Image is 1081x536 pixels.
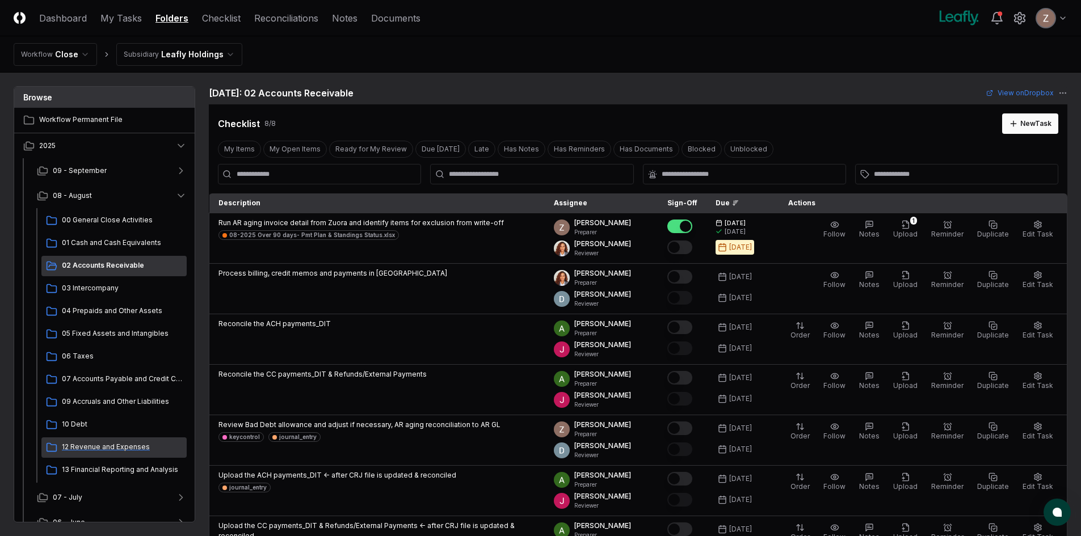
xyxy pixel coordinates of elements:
a: 06 Taxes [41,347,187,367]
button: My Items [218,141,261,158]
div: Actions [779,198,1058,208]
button: Duplicate [975,319,1011,343]
button: 09 - September [28,158,196,183]
button: Upload [891,369,920,393]
a: 10 Debt [41,415,187,435]
span: 07 - July [53,492,82,503]
a: 01 Cash and Cash Equivalents [41,233,187,254]
span: Order [790,381,810,390]
p: Run AR aging invoice detail from Zuora and identify items for exclusion from write-off [218,218,504,228]
button: Notes [857,420,882,444]
span: 09 - September [53,166,107,176]
span: Reminder [931,331,964,339]
span: Follow [823,432,846,440]
span: Notes [859,230,880,238]
button: Order [788,369,812,393]
a: 04 Prepaids and Other Assets [41,301,187,322]
span: 02 Accounts Receivable [62,260,182,271]
span: Edit Task [1023,381,1053,390]
span: Edit Task [1023,280,1053,289]
img: ACg8ocKnDsamp5-SE65NkOhq35AnOBarAXdzXQ03o9g231ijNgHgyA=s96-c [554,220,570,235]
button: My Open Items [263,141,327,158]
button: Notes [857,218,882,242]
div: [DATE] [729,524,752,534]
span: 04 Prepaids and Other Assets [62,306,182,316]
th: Assignee [545,193,658,213]
p: Reviewer [574,400,631,409]
p: Reviewer [574,501,631,510]
button: 07 - July [28,485,196,510]
span: Upload [893,381,918,390]
span: Edit Task [1023,482,1053,491]
p: Preparer [574,228,631,237]
div: [DATE] [725,227,746,236]
p: Reconcile the ACH payments_DIT [218,319,331,329]
p: Preparer [574,480,631,489]
button: Edit Task [1020,470,1055,494]
div: Due [716,198,761,208]
img: ACg8ocJfBSitaon9c985KWe3swqK2kElzkAv-sHk65QWxGQz4ldowg=s96-c [554,493,570,509]
button: Order [788,420,812,444]
p: Reviewer [574,350,631,358]
img: ACg8ocKnDsamp5-SE65NkOhq35AnOBarAXdzXQ03o9g231ijNgHgyA=s96-c [554,421,570,437]
button: Mark complete [667,421,692,435]
button: Mark complete [667,220,692,233]
div: Checklist [218,117,260,130]
p: [PERSON_NAME] [574,289,631,299]
div: [DATE] [729,394,752,404]
div: [DATE] [729,272,752,282]
button: Order [788,319,812,343]
p: Reviewer [574,451,631,459]
button: Mark complete [667,291,692,305]
div: 8 / 8 [264,119,276,129]
button: Has Notes [498,141,545,158]
button: Mark complete [667,320,692,334]
button: Notes [857,319,882,343]
img: ACg8ocKKg2129bkBZaX4SAoUQtxLaQ4j-f2PQjMuak4pDCyzCI-IvA=s96-c [554,320,570,336]
button: Mark complete [667,270,692,284]
img: ACg8ocLeIi4Jlns6Fsr4lO0wQ1XJrFQvF4yUjbLrd1AsCAOmrfa1KQ=s96-c [554,442,570,458]
p: [PERSON_NAME] [574,390,631,400]
button: Reminder [929,470,966,494]
button: Due Today [415,141,466,158]
div: [DATE] [729,242,752,252]
div: 1 [910,217,917,225]
div: Subsidiary [124,49,159,60]
button: 06 - June [28,510,196,535]
a: 08-2025 Over 90 days- Pmt Plan & Standings Status.xlsx [218,230,399,240]
button: Ready for My Review [329,141,413,158]
span: Notes [859,432,880,440]
span: Follow [823,280,846,289]
div: 08 - August [28,208,196,485]
a: Folders [155,11,188,25]
button: Notes [857,369,882,393]
p: Reviewer [574,299,631,308]
span: Notes [859,331,880,339]
button: 08 - August [28,183,196,208]
button: Notes [857,268,882,292]
p: [PERSON_NAME] [574,268,631,278]
button: Mark complete [667,522,692,536]
span: Upload [893,482,918,491]
p: Reconcile the CC payments_DIT & Refunds/External Payments [218,369,427,379]
img: Leafly logo [937,9,981,27]
span: Notes [859,280,880,289]
img: ACg8ocLeIi4Jlns6Fsr4lO0wQ1XJrFQvF4yUjbLrd1AsCAOmrfa1KQ=s96-c [554,291,570,307]
span: Upload [893,331,918,339]
button: Reminder [929,268,966,292]
button: Unblocked [724,141,773,158]
span: Reminder [931,432,964,440]
a: 09 Accruals and Other Liabilities [41,392,187,412]
img: ACg8ocKKg2129bkBZaX4SAoUQtxLaQ4j-f2PQjMuak4pDCyzCI-IvA=s96-c [554,472,570,488]
span: Reminder [931,381,964,390]
a: 13 Financial Reporting and Analysis [41,460,187,480]
span: Duplicate [977,432,1009,440]
button: Reminder [929,319,966,343]
span: Notes [859,381,880,390]
a: 12 Revenue and Expenses [41,437,187,458]
span: Duplicate [977,280,1009,289]
button: Mark complete [667,493,692,507]
div: [DATE] [729,293,752,303]
a: 02 Accounts Receivable [41,256,187,276]
a: 03 Intercompany [41,278,187,299]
